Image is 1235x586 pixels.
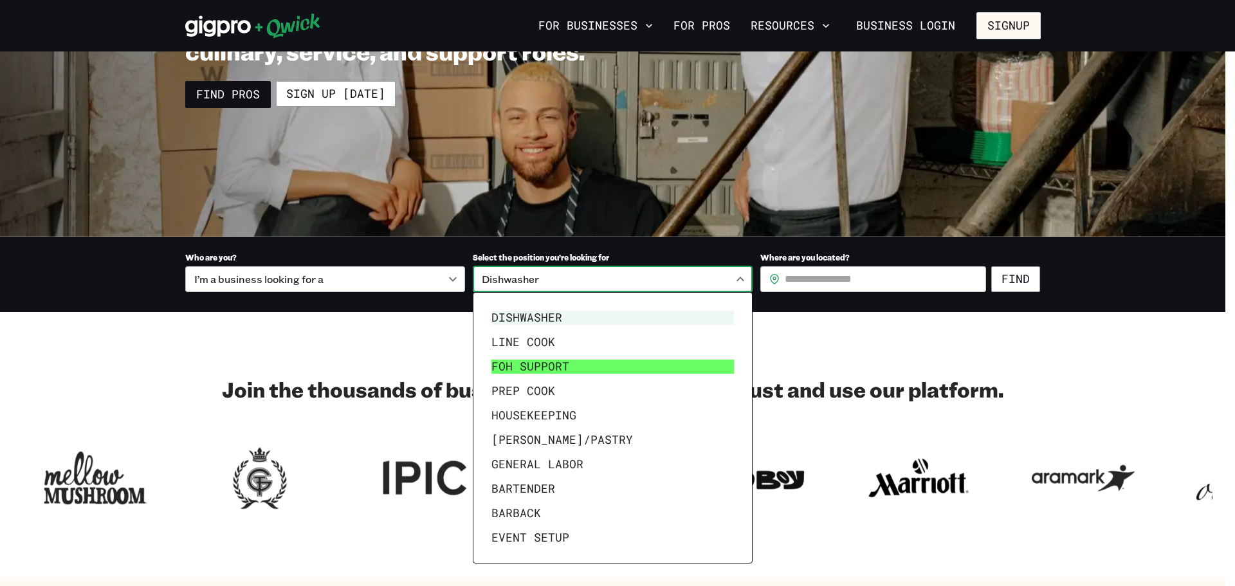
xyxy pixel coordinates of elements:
li: General Labor [486,452,739,477]
li: Housekeeping [486,403,739,428]
li: FOH Support [486,354,739,379]
li: Barback [486,501,739,526]
li: Event Setup [486,526,739,550]
li: Dishwasher [486,306,739,330]
li: Bartender [486,477,739,501]
li: Prep Cook [486,379,739,403]
li: [PERSON_NAME]/Pastry [486,428,739,452]
li: Line Cook [486,330,739,354]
